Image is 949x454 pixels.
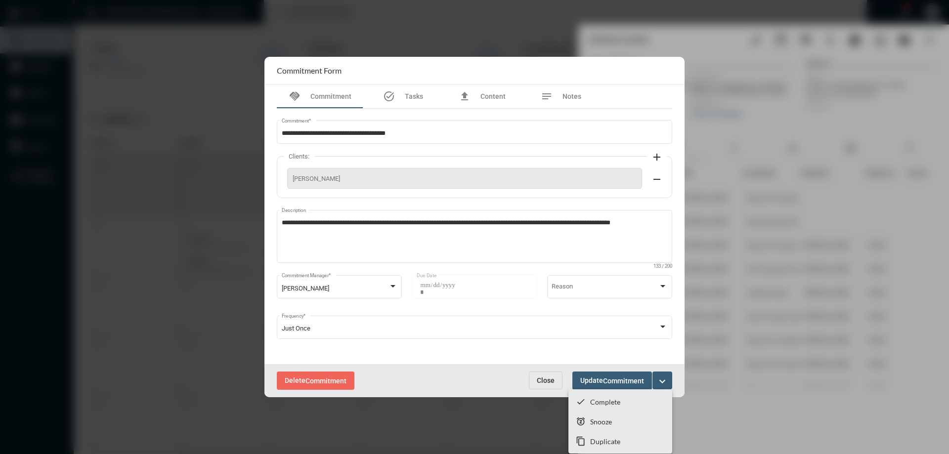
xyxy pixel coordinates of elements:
p: Complete [590,398,620,406]
p: Duplicate [590,437,620,446]
mat-icon: snooze [576,416,586,426]
p: Snooze [590,417,612,426]
mat-icon: checkmark [576,397,586,407]
mat-icon: content_copy [576,436,586,446]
